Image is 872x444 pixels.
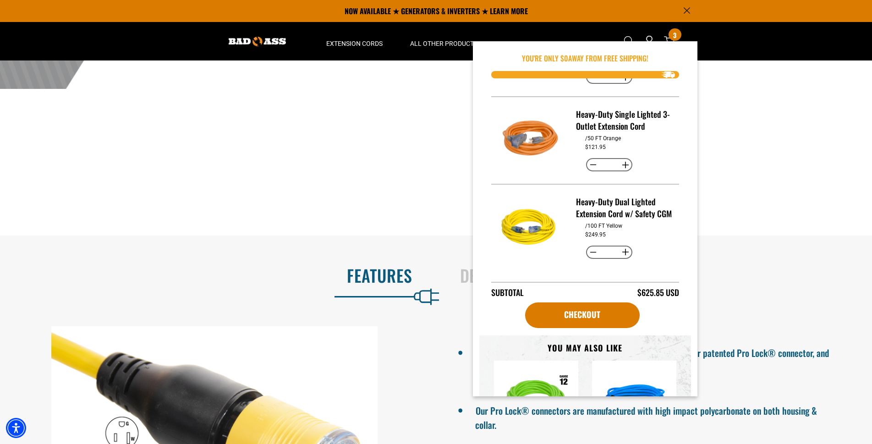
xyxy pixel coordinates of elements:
span: Apparel [505,39,532,48]
h2: Details & Specs [460,266,853,285]
span: All Other Products [410,39,477,48]
a: Open this option [642,22,657,60]
h2: Features [19,266,412,285]
span: Extension Cords [326,39,383,48]
dd: /100 FT Yellow [585,223,622,229]
h3: You may also like [494,343,676,353]
img: Outdoor Single Lighted Extension Cord [501,368,571,438]
input: Quantity for Heavy-Duty Single Lighted 3-Outlet Extension Cord [600,157,618,173]
li: Our Pro Lock® connectors are manufactured with high impact polycarbonate on both housing & collar. [475,401,840,432]
summary: Extension Cords [313,22,396,60]
div: Item added to your cart [473,41,697,396]
span: 3 [673,32,676,38]
dd: /50 FT Orange [585,135,621,142]
p: You're Only $ away from free shipping! [491,53,679,64]
img: Bad Ass Extension Cords [229,37,286,46]
summary: All Other Products [396,22,491,60]
span: 0 [564,53,568,64]
img: yellow [498,196,563,260]
div: Subtotal [491,286,524,299]
summary: Search [622,34,636,49]
dd: $121.95 [585,144,606,150]
a: Checkout [525,302,640,328]
dd: $249.95 [585,231,606,238]
div: Accessibility Menu [6,418,26,438]
img: orange [498,108,563,173]
h3: Heavy-Duty Single Lighted 3-Outlet Extension Cord [576,108,672,132]
div: $625.85 USD [637,286,679,299]
img: blue [599,368,669,438]
summary: Apparel [491,22,546,60]
input: Quantity for Heavy-Duty Dual Lighted Extension Cord w/ Safety CGM [600,245,618,260]
h3: Heavy-Duty Dual Lighted Extension Cord w/ Safety CGM [576,196,672,219]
